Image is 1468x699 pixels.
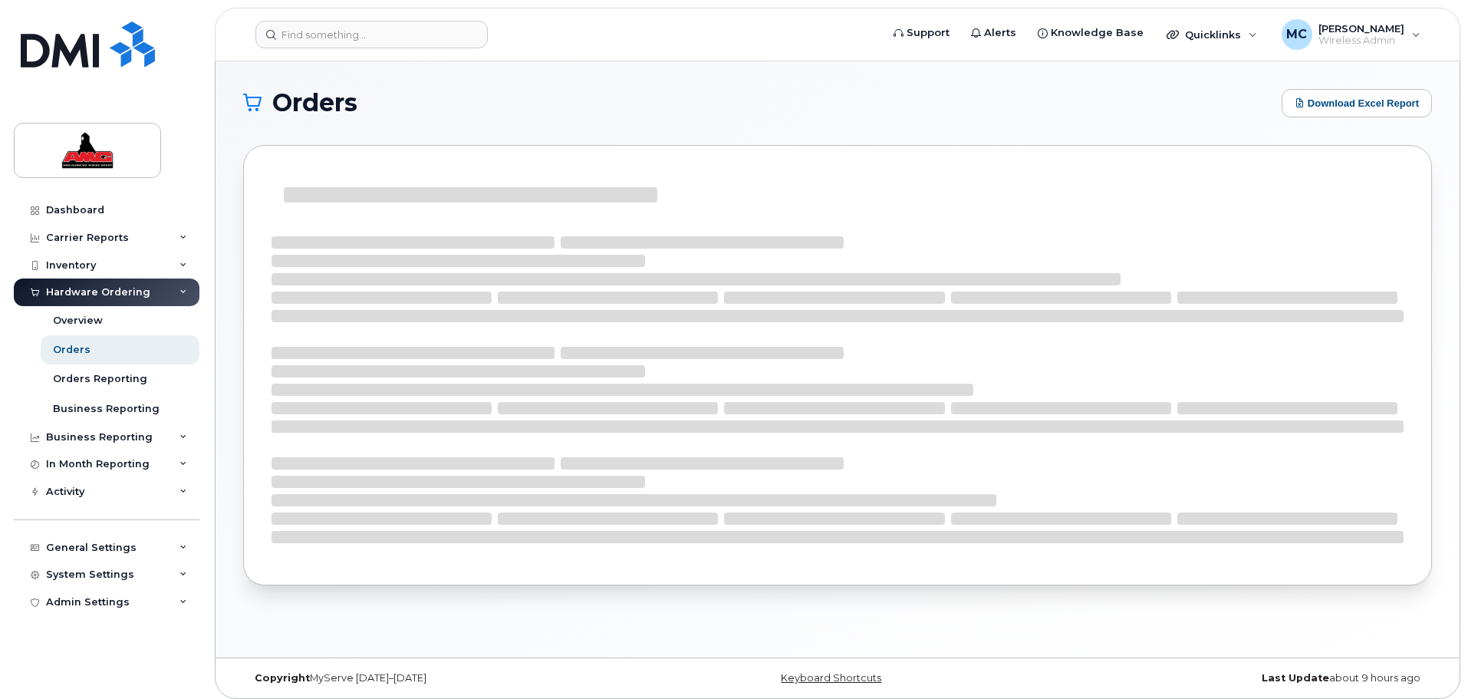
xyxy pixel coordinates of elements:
strong: Copyright [255,672,310,684]
button: Download Excel Report [1282,89,1432,117]
strong: Last Update [1262,672,1329,684]
div: MyServe [DATE]–[DATE] [243,672,640,684]
span: Orders [272,91,357,114]
div: about 9 hours ago [1035,672,1432,684]
a: Keyboard Shortcuts [781,672,881,684]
